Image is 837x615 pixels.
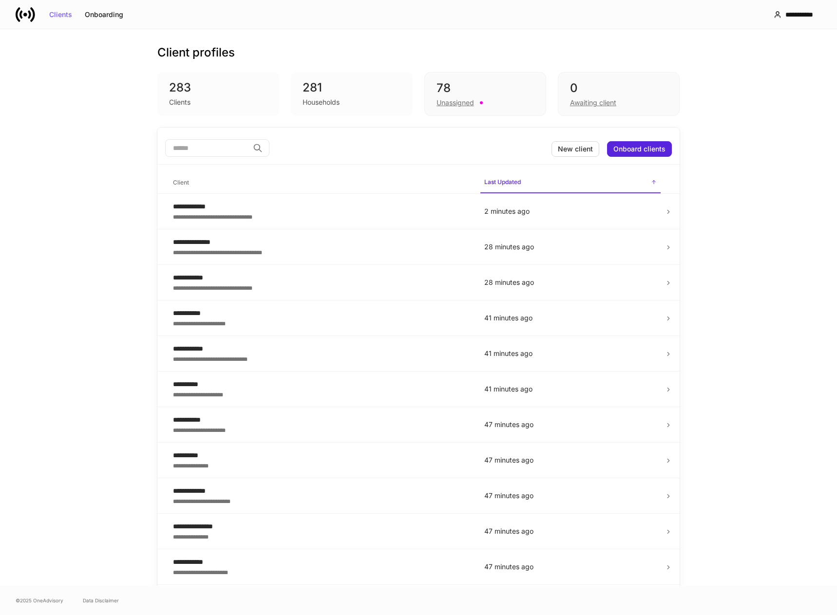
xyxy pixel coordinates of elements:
[607,141,672,157] button: Onboard clients
[49,11,72,18] div: Clients
[484,491,657,501] p: 47 minutes ago
[83,596,119,604] a: Data Disclaimer
[484,526,657,536] p: 47 minutes ago
[484,278,657,287] p: 28 minutes ago
[484,206,657,216] p: 2 minutes ago
[484,384,657,394] p: 41 minutes ago
[16,596,63,604] span: © 2025 OneAdvisory
[85,11,123,18] div: Onboarding
[558,72,680,116] div: 0Awaiting client
[552,141,599,157] button: New client
[78,7,130,22] button: Onboarding
[169,97,190,107] div: Clients
[480,172,661,193] span: Last Updated
[558,146,593,152] div: New client
[437,80,534,96] div: 78
[157,45,235,60] h3: Client profiles
[484,349,657,358] p: 41 minutes ago
[43,7,78,22] button: Clients
[169,173,473,193] span: Client
[169,80,267,95] div: 283
[484,455,657,465] p: 47 minutes ago
[570,80,667,96] div: 0
[484,313,657,323] p: 41 minutes ago
[303,80,401,95] div: 281
[484,420,657,429] p: 47 minutes ago
[303,97,340,107] div: Households
[613,146,666,152] div: Onboard clients
[570,98,616,108] div: Awaiting client
[484,177,521,186] h6: Last Updated
[484,242,657,252] p: 28 minutes ago
[173,178,189,187] h6: Client
[484,562,657,572] p: 47 minutes ago
[424,72,546,116] div: 78Unassigned
[437,98,474,108] div: Unassigned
